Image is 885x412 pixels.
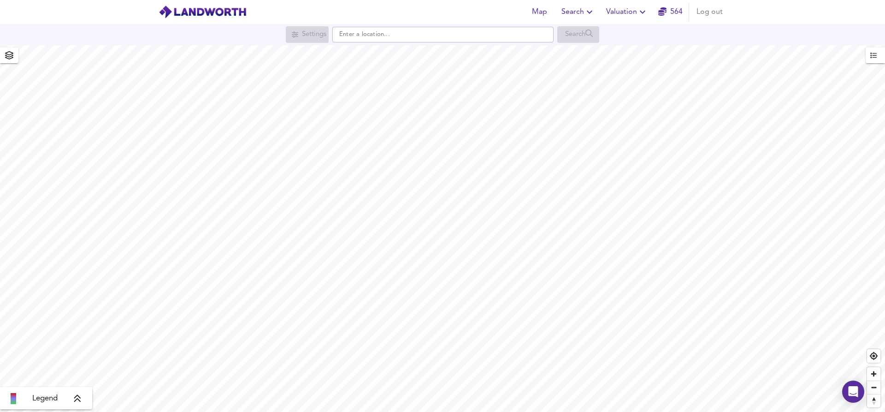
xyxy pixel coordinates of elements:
a: 564 [658,6,683,18]
span: Log out [696,6,723,18]
button: Reset bearing to north [867,394,880,407]
button: Zoom out [867,381,880,394]
span: Search [561,6,595,18]
span: Zoom out [867,381,880,394]
span: Valuation [606,6,648,18]
button: Find my location [867,349,880,363]
div: Search for a location first or explore the map [286,26,329,43]
button: Log out [693,3,726,21]
button: Valuation [602,3,652,21]
div: Search for a location first or explore the map [557,26,599,43]
button: Zoom in [867,367,880,381]
input: Enter a location... [332,27,554,42]
span: Legend [32,393,58,404]
span: Map [528,6,550,18]
button: Search [558,3,599,21]
div: Open Intercom Messenger [842,381,864,403]
button: 564 [655,3,685,21]
button: Map [525,3,554,21]
img: logo [159,5,247,19]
